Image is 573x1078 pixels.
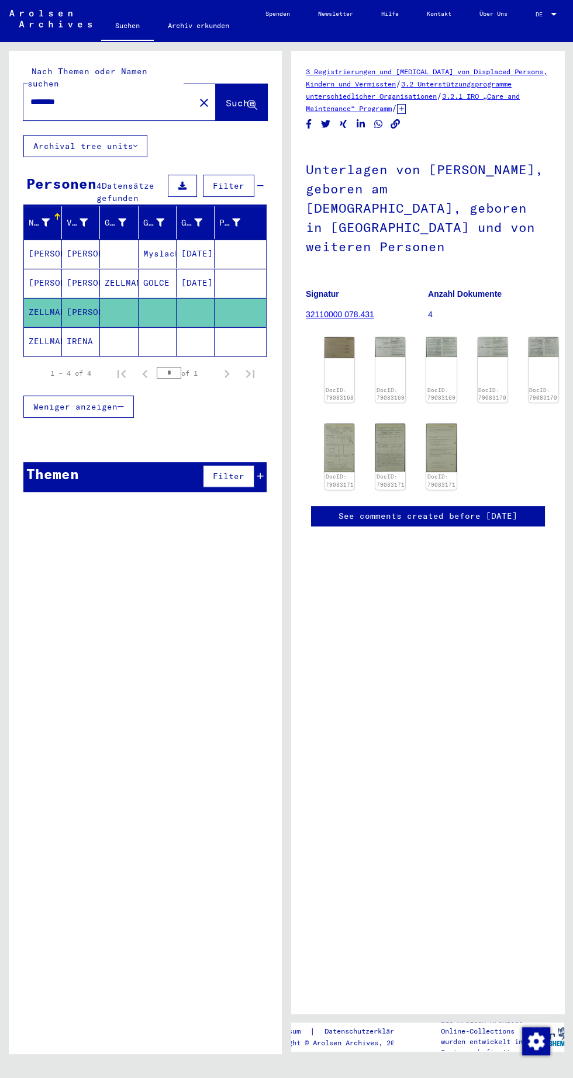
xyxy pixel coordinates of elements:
[522,1027,550,1055] img: Zustimmung ändern
[215,206,266,239] mat-header-cell: Prisoner #
[306,79,512,100] a: 3.2 Unterstützungsprogramme unterschiedlicher Organisationen
[203,175,254,197] button: Filter
[26,173,96,194] div: Personen
[326,473,354,488] a: DocID: 79083171
[427,473,455,488] a: DocID: 79083171
[306,143,550,271] h1: Unterlagen von [PERSON_NAME], geboren am [DEMOGRAPHIC_DATA], geboren in [GEOGRAPHIC_DATA] und von...
[50,368,91,379] div: 1 – 4 of 4
[372,117,385,131] button: Share on WhatsApp
[192,91,216,114] button: Clear
[536,11,548,18] span: DE
[67,217,88,229] div: Vorname
[105,213,140,232] div: Geburtsname
[264,1025,420,1038] div: |
[375,337,405,356] img: 001.jpg
[325,424,354,472] img: 002.jpg
[62,327,100,356] mat-cell: IRENA
[62,240,100,268] mat-cell: [PERSON_NAME]
[389,117,402,131] button: Copy link
[355,117,367,131] button: Share on LinkedIn
[24,269,62,297] mat-cell: [PERSON_NAME]
[426,337,456,356] img: 002.jpg
[428,309,550,321] p: 4
[396,78,401,89] span: /
[100,206,138,239] mat-header-cell: Geburtsname
[478,387,506,401] a: DocID: 79083170
[306,289,339,299] b: Signatur
[181,217,202,229] div: Geburtsdatum
[426,424,456,472] img: 004.jpg
[306,310,374,319] a: 32110000 078.431
[62,298,100,327] mat-cell: [PERSON_NAME]
[437,91,442,101] span: /
[303,117,315,131] button: Share on Facebook
[478,337,508,356] img: 001.jpg
[110,362,133,385] button: First page
[377,387,405,401] a: DocID: 79083169
[377,473,405,488] a: DocID: 79083171
[325,337,354,358] img: 001.jpg
[157,368,215,379] div: of 1
[375,424,405,472] img: 003.jpg
[226,97,255,109] span: Suche
[441,1037,530,1058] p: wurden entwickelt in Partnerschaft mit
[181,213,217,232] div: Geburtsdatum
[219,217,240,229] div: Prisoner #
[177,269,215,297] mat-cell: [DATE]
[219,213,255,232] div: Prisoner #
[177,240,215,268] mat-cell: [DATE]
[320,117,332,131] button: Share on Twitter
[9,10,92,27] img: Arolsen_neg.svg
[203,465,254,487] button: Filter
[213,471,244,481] span: Filter
[29,217,50,229] div: Nachname
[529,337,558,356] img: 002.jpg
[428,289,502,299] b: Anzahl Dokumente
[337,117,350,131] button: Share on Xing
[24,206,62,239] mat-header-cell: Nachname
[529,387,557,401] a: DocID: 79083170
[139,240,177,268] mat-cell: Myslachowice
[392,103,397,113] span: /
[139,269,177,297] mat-cell: GOLCE
[133,362,157,385] button: Previous page
[23,396,134,418] button: Weniger anzeigen
[427,387,455,401] a: DocID: 79083169
[441,1015,530,1037] p: Die Arolsen Archives Online-Collections
[326,387,354,401] a: DocID: 79083168
[24,240,62,268] mat-cell: [PERSON_NAME]
[26,463,79,484] div: Themen
[100,269,138,297] mat-cell: ZELLMANN
[215,362,239,385] button: Next page
[306,67,547,88] a: 3 Registrierungen und [MEDICAL_DATA] von Displaced Persons, Kindern und Vermissten
[33,401,118,412] span: Weniger anzeigen
[264,1038,420,1048] p: Copyright © Arolsen Archives, 2021
[96,181,102,191] span: 4
[339,510,517,522] a: See comments created before [DATE]
[143,217,164,229] div: Geburt‏
[62,206,100,239] mat-header-cell: Vorname
[101,12,154,42] a: Suchen
[27,66,147,89] mat-label: Nach Themen oder Namen suchen
[24,327,62,356] mat-cell: ZELLMANN
[29,213,64,232] div: Nachname
[24,298,62,327] mat-cell: ZELLMANN
[67,213,102,232] div: Vorname
[177,206,215,239] mat-header-cell: Geburtsdatum
[62,269,100,297] mat-cell: [PERSON_NAME]
[197,96,211,110] mat-icon: close
[143,213,179,232] div: Geburt‏
[216,84,267,120] button: Suche
[239,362,262,385] button: Last page
[213,181,244,191] span: Filter
[139,206,177,239] mat-header-cell: Geburt‏
[315,1025,420,1038] a: Datenschutzerklärung
[105,217,126,229] div: Geburtsname
[96,181,154,203] span: Datensätze gefunden
[23,135,147,157] button: Archival tree units
[154,12,243,40] a: Archiv erkunden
